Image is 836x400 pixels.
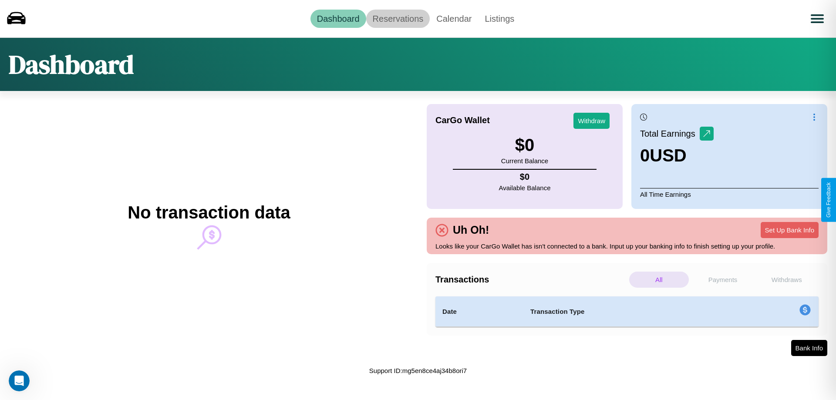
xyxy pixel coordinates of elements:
a: Dashboard [310,10,366,28]
a: Reservations [366,10,430,28]
h4: Uh Oh! [448,224,493,236]
p: Available Balance [499,182,551,194]
h4: $ 0 [499,172,551,182]
table: simple table [435,296,819,327]
a: Calendar [430,10,478,28]
p: Payments [693,272,753,288]
h3: $ 0 [501,135,548,155]
button: Set Up Bank Info [761,222,819,238]
button: Bank Info [791,340,827,356]
h2: No transaction data [128,203,290,222]
a: Listings [478,10,521,28]
div: Give Feedback [826,182,832,218]
h4: Transaction Type [530,306,728,317]
p: Looks like your CarGo Wallet has isn't connected to a bank. Input up your banking info to finish ... [435,240,819,252]
h3: 0 USD [640,146,714,165]
p: All [629,272,689,288]
button: Open menu [805,7,829,31]
p: Total Earnings [640,126,700,141]
h4: Transactions [435,275,627,285]
h1: Dashboard [9,47,134,82]
button: Withdraw [573,113,610,129]
h4: CarGo Wallet [435,115,490,125]
p: Current Balance [501,155,548,167]
p: All Time Earnings [640,188,819,200]
h4: Date [442,306,516,317]
iframe: Intercom live chat [9,370,30,391]
p: Withdraws [757,272,816,288]
p: Support ID: mg5en8ce4aj34b8ori7 [369,365,467,376]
